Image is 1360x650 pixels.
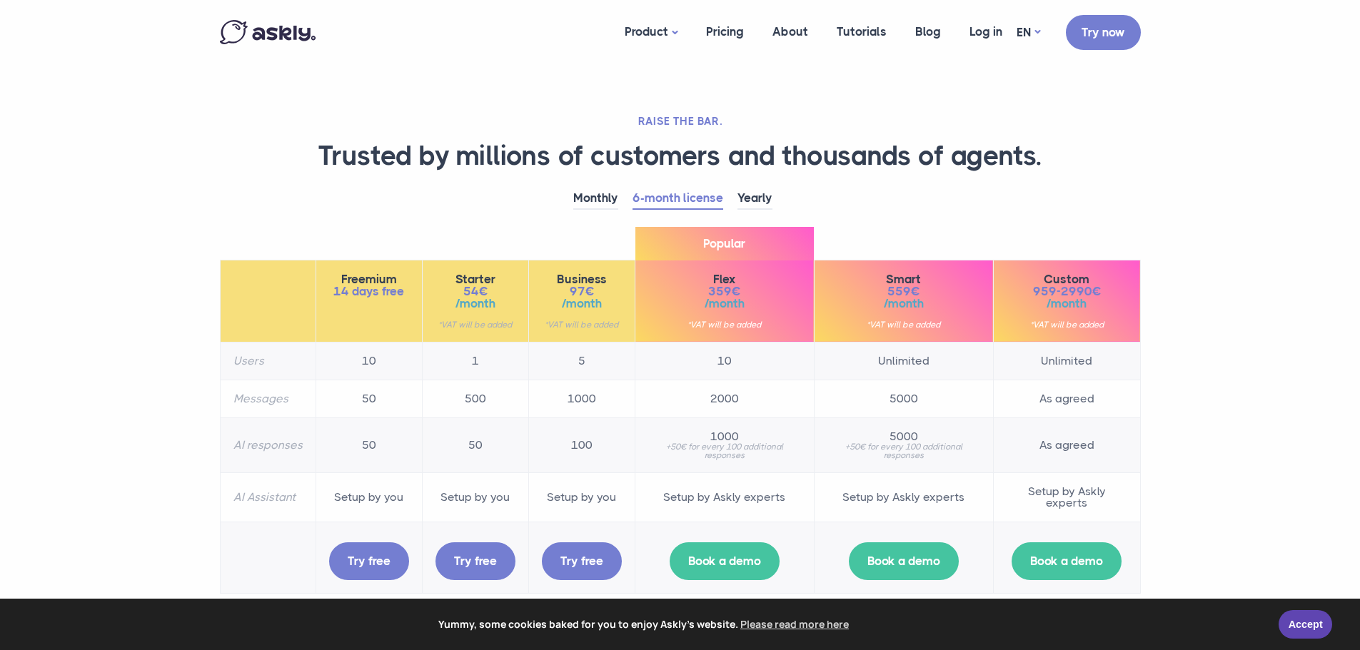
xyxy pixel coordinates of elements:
small: *VAT will be added [827,320,980,329]
a: Product [610,4,692,61]
img: Askly [220,20,316,44]
span: Custom [1007,273,1127,285]
td: Setup by you [422,472,528,522]
td: Setup by you [316,472,422,522]
a: About [758,4,822,59]
span: As agreed [1007,440,1127,451]
td: 50 [316,380,422,417]
a: Try free [542,542,622,580]
td: 50 [422,417,528,472]
span: Business [542,273,622,285]
a: Try free [435,542,515,580]
a: Log in [955,4,1017,59]
td: 5 [528,342,635,380]
td: 50 [316,417,422,472]
span: /month [1007,298,1127,310]
span: Yummy, some cookies baked for you to enjoy Askly's website. [21,614,1269,635]
td: 5000 [814,380,993,417]
td: 10 [635,342,814,380]
span: /month [542,298,622,310]
td: Unlimited [814,342,993,380]
a: Try free [329,542,409,580]
small: *VAT will be added [435,320,515,329]
span: Popular [635,227,814,260]
td: As agreed [993,380,1140,417]
th: AI Assistant [220,472,316,522]
a: Yearly [737,188,772,210]
td: 1000 [528,380,635,417]
a: Book a demo [1012,542,1122,580]
a: Monthly [573,188,618,210]
td: 2000 [635,380,814,417]
a: EN [1017,22,1040,43]
td: 100 [528,417,635,472]
small: +50€ for every 100 additional responses [827,442,980,459]
th: AI responses [220,417,316,472]
td: 10 [316,342,422,380]
a: Tutorials [822,4,901,59]
span: Flex [648,273,801,285]
span: 559€ [827,285,980,298]
small: *VAT will be added [1007,320,1127,329]
td: 1 [422,342,528,380]
span: 359€ [648,285,801,298]
a: Accept [1279,610,1332,639]
a: learn more about cookies [738,614,851,635]
small: *VAT will be added [542,320,622,329]
span: 959-2990€ [1007,285,1127,298]
a: Book a demo [849,542,959,580]
td: 500 [422,380,528,417]
td: Unlimited [993,342,1140,380]
small: *VAT will be added [648,320,801,329]
a: Blog [901,4,955,59]
a: Book a demo [670,542,780,580]
span: Smart [827,273,980,285]
span: 1000 [648,431,801,442]
small: +50€ for every 100 additional responses [648,442,801,459]
a: Try now [1066,15,1141,50]
a: 6-month license [633,188,723,210]
td: Setup by Askly experts [814,472,993,522]
td: Setup by Askly experts [993,472,1140,522]
a: Pricing [692,4,758,59]
td: Setup by Askly experts [635,472,814,522]
span: /month [648,298,801,310]
th: Users [220,342,316,380]
span: 5000 [827,431,980,442]
span: Starter [435,273,515,285]
span: /month [827,298,980,310]
h1: Trusted by millions of customers and thousands of agents. [220,139,1141,173]
th: Messages [220,380,316,417]
span: 14 days free [329,285,409,298]
td: Setup by you [528,472,635,522]
span: 54€ [435,285,515,298]
h2: RAISE THE BAR. [220,114,1141,128]
span: 97€ [542,285,622,298]
span: /month [435,298,515,310]
span: Freemium [329,273,409,285]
